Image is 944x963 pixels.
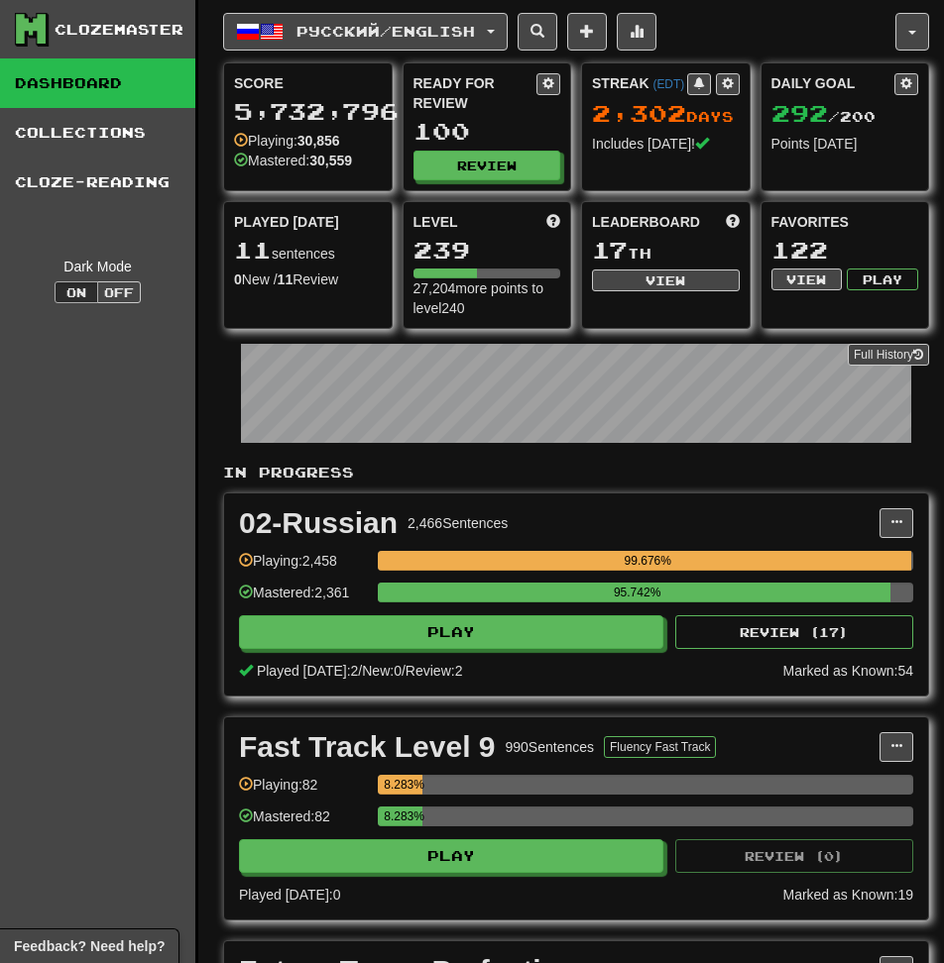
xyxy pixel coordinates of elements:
div: Mastered: 82 [239,806,368,839]
div: Points [DATE] [771,134,919,154]
button: Add sentence to collection [567,13,607,51]
a: (EDT) [652,77,684,91]
span: Played [DATE]: 0 [239,887,340,903]
div: Marked as Known: 54 [782,661,913,681]
button: Review (0) [675,839,913,873]
button: Fluency Fast Track [604,736,716,758]
span: Leaderboard [592,212,700,232]
div: Mastered: [234,151,352,170]
strong: 11 [278,271,294,287]
div: 990 Sentences [506,737,595,757]
div: Fast Track Level 9 [239,732,496,762]
button: On [55,281,98,303]
span: New: 0 [362,663,402,679]
div: New / Review [234,269,382,289]
p: In Progress [223,463,929,482]
span: Open feedback widget [14,936,165,956]
span: Played [DATE]: 2 [257,663,358,679]
div: 2,466 Sentences [408,513,508,533]
div: Playing: [234,131,340,151]
div: 99.676% [384,551,911,571]
div: Day s [592,101,740,127]
span: Played [DATE] [234,212,339,232]
span: / 200 [771,108,876,125]
strong: 30,559 [309,153,352,168]
span: Level [413,212,458,232]
div: Score [234,73,382,93]
div: 8.283% [384,806,421,826]
div: Favorites [771,212,919,232]
div: 239 [413,238,561,263]
div: Streak [592,73,687,93]
button: More stats [617,13,656,51]
strong: 30,856 [297,133,340,149]
div: Clozemaster [55,20,183,40]
div: Mastered: 2,361 [239,583,368,615]
div: 5,732,796 [234,99,382,124]
span: / [358,663,362,679]
button: Play [847,268,918,290]
div: 122 [771,238,919,263]
span: / [402,663,406,679]
button: View [771,268,843,290]
a: Full History [848,344,929,366]
div: th [592,238,740,264]
button: Off [97,281,141,303]
span: 2,302 [592,99,686,127]
button: View [592,269,740,291]
span: 11 [234,236,272,264]
div: 27,204 more points to level 240 [413,278,561,318]
div: 100 [413,119,561,144]
div: Daily Goal [771,73,895,95]
span: Русский / English [296,23,475,40]
button: Play [239,839,663,873]
button: Play [239,615,663,649]
div: Dark Mode [15,257,180,276]
div: 02-Russian [239,508,398,538]
span: This week in points, UTC [726,212,740,232]
div: Ready for Review [413,73,537,113]
div: 95.742% [384,583,890,602]
span: 17 [592,236,628,264]
div: Includes [DATE]! [592,134,740,154]
button: Русский/English [223,13,508,51]
div: Playing: 2,458 [239,551,368,584]
span: Review: 2 [406,663,463,679]
span: Score more points to level up [546,212,560,232]
div: 8.283% [384,775,421,795]
div: sentences [234,238,382,264]
div: Marked as Known: 19 [782,885,913,905]
button: Search sentences [518,13,557,51]
div: Playing: 82 [239,775,368,807]
strong: 0 [234,271,242,287]
button: Review (17) [675,615,913,649]
span: 292 [771,99,828,127]
button: Review [413,151,561,180]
